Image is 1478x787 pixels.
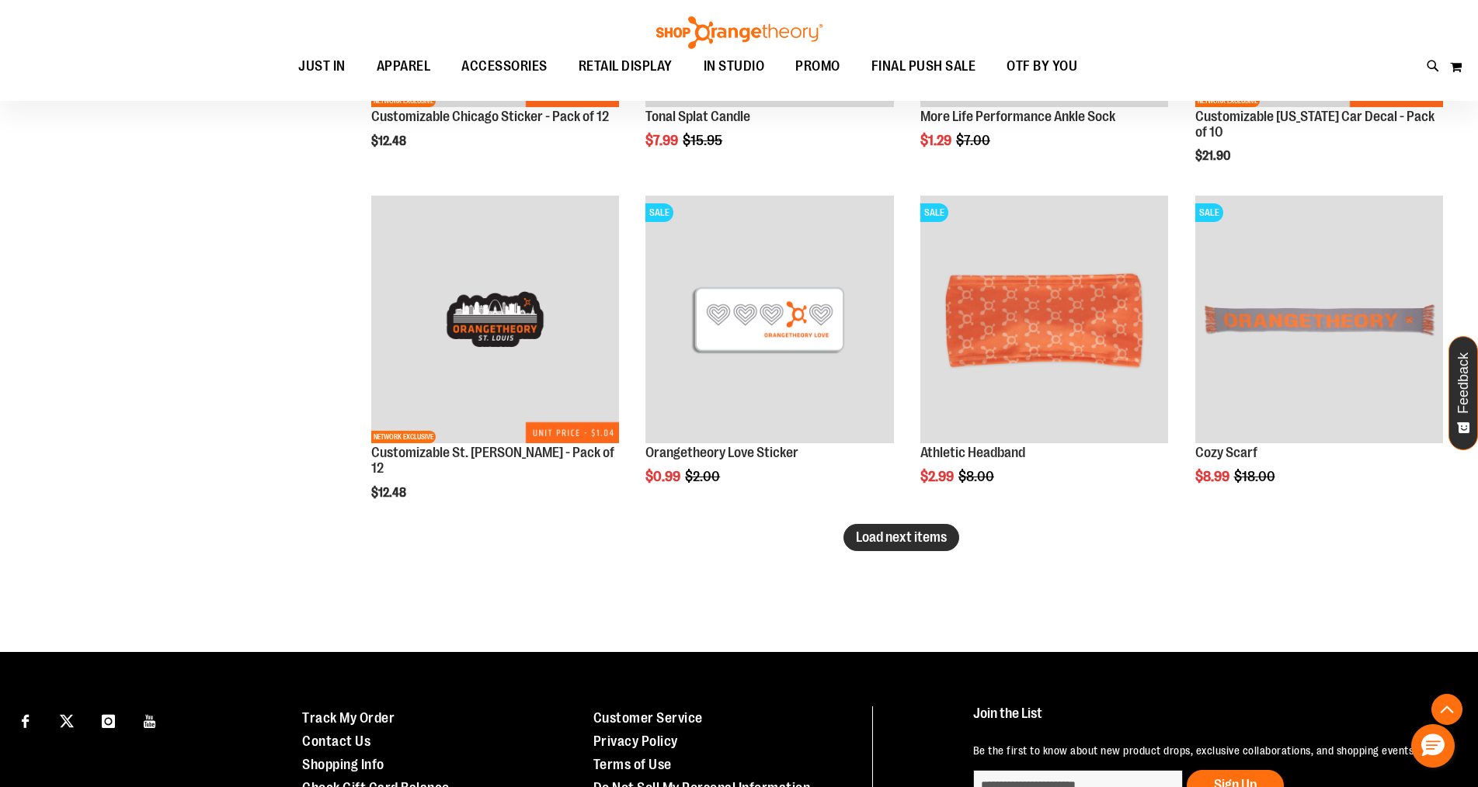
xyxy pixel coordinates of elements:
span: $1.29 [920,133,954,148]
a: Customizable [US_STATE] Car Decal - Pack of 10 [1195,109,1435,140]
span: $2.99 [920,469,956,484]
a: Visit our X page [54,706,81,733]
span: RETAIL DISPLAY [579,49,673,84]
a: OTF BY YOU [991,49,1093,85]
a: JUST IN [283,49,361,85]
span: FINAL PUSH SALE [871,49,976,84]
img: Twitter [60,714,74,728]
img: Product image for Orangetheory Love Sticker [645,196,893,443]
span: NETWORK EXCLUSIVE [1195,95,1260,107]
span: $18.00 [1234,469,1278,484]
a: Customizable Chicago Sticker - Pack of 12 [371,109,609,124]
a: Product image for Cozy ScarfSALE [1195,196,1443,446]
a: Customizable St. [PERSON_NAME] - Pack of 12 [371,445,614,476]
a: Product image for Customizable St. Louis Sticker - 12 PKNETWORK EXCLUSIVE [371,196,619,446]
a: Tonal Splat Candle [645,109,750,124]
span: $15.95 [683,133,725,148]
a: Orangetheory Love Sticker [645,445,798,460]
p: Be the first to know about new product drops, exclusive collaborations, and shopping events! [973,743,1442,758]
div: product [1188,188,1451,524]
img: Product image for Athletic Headband [920,196,1168,443]
span: APPAREL [377,49,431,84]
a: FINAL PUSH SALE [856,49,992,85]
span: $7.99 [645,133,680,148]
span: SALE [1195,203,1223,222]
a: Visit our Youtube page [137,706,164,733]
button: Hello, have a question? Let’s chat. [1411,724,1455,768]
a: Athletic Headband [920,445,1025,460]
span: JUST IN [298,49,346,84]
span: $8.99 [1195,469,1232,484]
span: $12.48 [371,134,409,148]
span: ACCESSORIES [461,49,548,84]
a: Contact Us [302,733,370,749]
span: $0.99 [645,469,683,484]
div: product [913,188,1176,524]
span: Feedback [1456,352,1471,414]
div: product [363,188,627,539]
img: Shop Orangetheory [654,16,825,49]
span: SALE [645,203,673,222]
span: $12.48 [371,486,409,500]
span: NETWORK EXCLUSIVE [371,95,436,107]
a: Product image for Athletic HeadbandSALE [920,196,1168,446]
a: Track My Order [302,710,395,726]
a: APPAREL [361,49,447,85]
a: RETAIL DISPLAY [563,49,688,85]
button: Feedback - Show survey [1448,336,1478,450]
a: Visit our Facebook page [12,706,39,733]
a: IN STUDIO [688,49,781,85]
button: Load next items [843,524,959,551]
h4: Join the List [973,706,1442,735]
a: Shopping Info [302,757,384,772]
span: Load next items [856,529,947,545]
a: ACCESSORIES [446,49,563,84]
img: Product image for Cozy Scarf [1195,196,1443,443]
div: product [638,188,901,524]
span: $2.00 [685,469,722,484]
span: PROMO [795,49,840,84]
span: $8.00 [958,469,996,484]
a: More Life Performance Ankle Sock [920,109,1115,124]
a: Product image for Orangetheory Love StickerSALE [645,196,893,446]
a: Customer Service [593,710,703,726]
span: SALE [920,203,948,222]
a: PROMO [780,49,856,85]
img: Product image for Customizable St. Louis Sticker - 12 PK [371,196,619,443]
a: Visit our Instagram page [95,706,122,733]
a: Cozy Scarf [1195,445,1257,460]
a: Terms of Use [593,757,672,772]
span: OTF BY YOU [1007,49,1077,84]
a: Privacy Policy [593,733,678,749]
span: $21.90 [1195,149,1233,163]
span: IN STUDIO [704,49,765,84]
span: NETWORK EXCLUSIVE [371,431,436,443]
span: $7.00 [956,133,993,148]
button: Back To Top [1431,694,1462,725]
